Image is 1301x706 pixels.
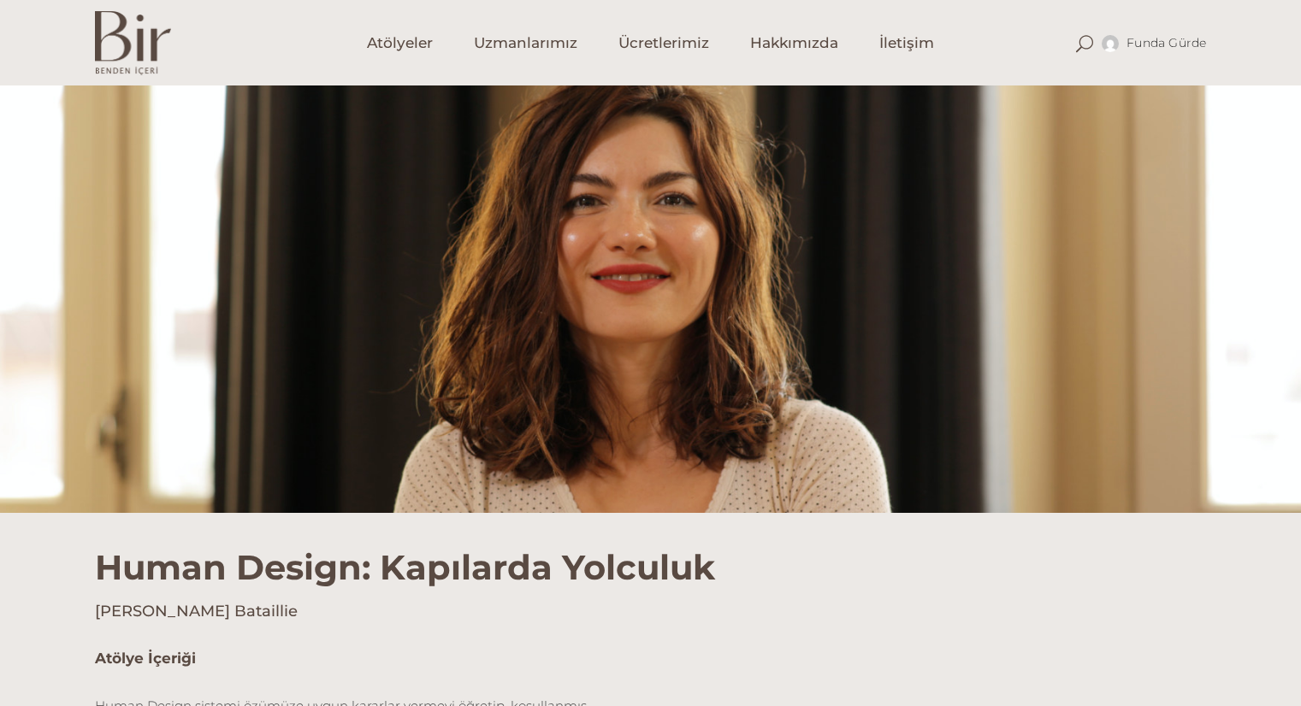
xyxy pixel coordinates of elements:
h4: [PERSON_NAME] Bataillie [95,601,1207,622]
h5: Atölye İçeriği [95,648,638,670]
span: İletişim [879,33,934,53]
span: Funda gürde [1127,35,1206,50]
span: Ücretlerimiz [618,33,709,53]
span: Atölyeler [367,33,433,53]
h1: Human Design: Kapılarda Yolculuk [95,513,1207,588]
span: Hakkımızda [750,33,838,53]
span: Uzmanlarımız [474,33,577,53]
